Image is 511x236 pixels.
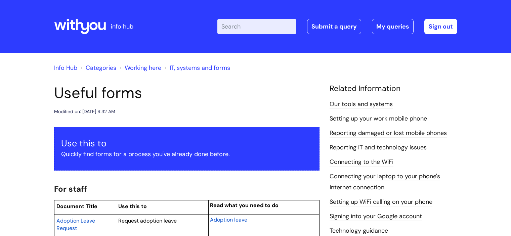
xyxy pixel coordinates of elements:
p: info hub [111,21,133,32]
a: Categories [86,64,116,72]
li: Working here [118,62,161,73]
h1: Useful forms [54,84,320,102]
span: Document Title [56,203,97,210]
input: Search [217,19,296,34]
div: | - [217,19,457,34]
a: Connecting to the WiFi [330,158,393,167]
a: Setting up your work mobile phone [330,114,427,123]
h4: Related Information [330,84,457,93]
span: Read what you need to do [210,202,279,209]
span: Request adoption leave [118,217,177,224]
a: Our tools and systems [330,100,393,109]
a: Technology guidance [330,227,388,235]
span: Use this to [118,203,147,210]
p: Quickly find forms for a process you've already done before. [61,149,312,159]
li: IT, systems and forms [163,62,230,73]
a: Working here [125,64,161,72]
a: Adoption Leave Request [56,217,95,232]
h3: Use this to [61,138,312,149]
a: Sign out [424,19,457,34]
a: IT, systems and forms [170,64,230,72]
a: Reporting damaged or lost mobile phones [330,129,447,138]
a: Submit a query [307,19,361,34]
span: For staff [54,184,87,194]
a: Info Hub [54,64,77,72]
a: Setting up WiFi calling on your phone [330,198,432,206]
a: My queries [372,19,414,34]
div: Modified on: [DATE] 9:32 AM [54,107,115,116]
a: Signing into your Google account [330,212,422,221]
a: Connecting your laptop to your phone's internet connection [330,172,440,192]
a: Reporting IT and technology issues [330,143,427,152]
span: Adoption leave [210,216,247,223]
li: Solution home [79,62,116,73]
a: Adoption leave [210,216,247,224]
